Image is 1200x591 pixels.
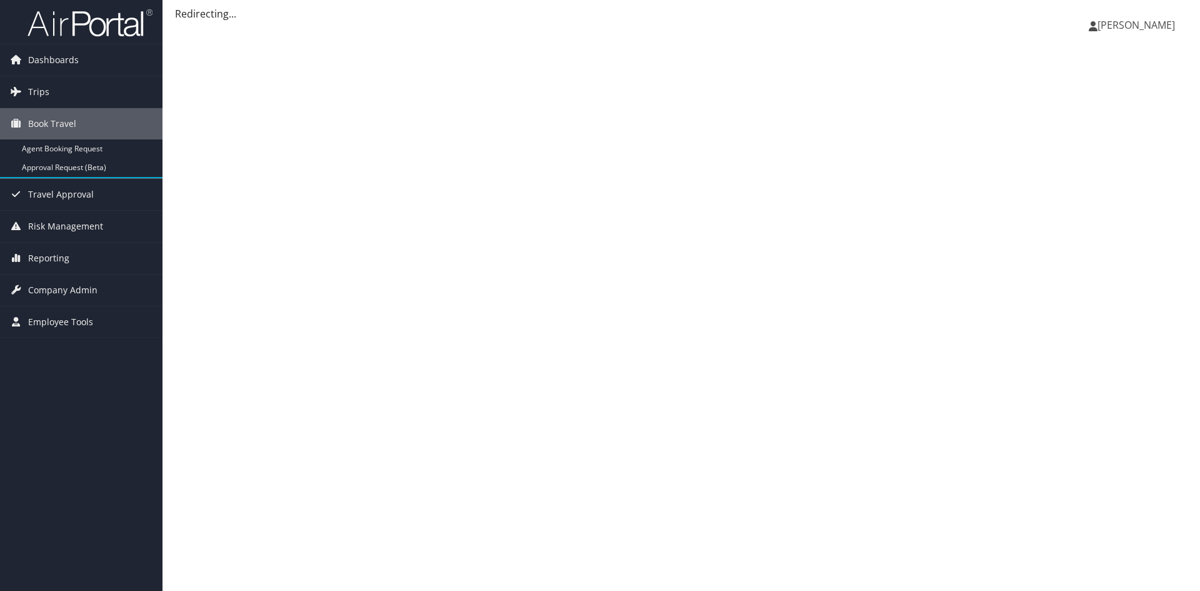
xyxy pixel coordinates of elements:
span: Company Admin [28,275,97,306]
span: Book Travel [28,108,76,139]
img: airportal-logo.png [27,8,152,38]
span: Risk Management [28,211,103,242]
span: [PERSON_NAME] [1097,18,1175,32]
span: Travel Approval [28,179,94,210]
span: Employee Tools [28,306,93,338]
span: Trips [28,76,49,108]
span: Dashboards [28,44,79,76]
div: Redirecting... [175,6,1187,21]
a: [PERSON_NAME] [1089,6,1187,44]
span: Reporting [28,243,69,274]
